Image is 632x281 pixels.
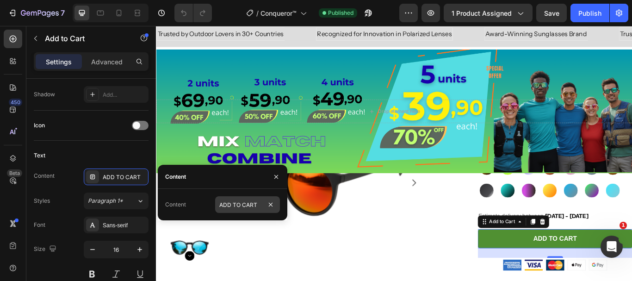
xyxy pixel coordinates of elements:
[84,193,149,209] button: Paragraph 1*
[34,121,45,130] div: Icon
[578,8,601,18] div: Publish
[34,151,45,160] div: Text
[384,3,502,16] p: Award-Winning Sunglasses Brand
[33,263,44,274] button: Carousel Next Arrow
[165,173,186,181] div: Content
[444,4,533,22] button: 1 product assigned
[34,221,45,229] div: Font
[376,218,451,225] span: Estimate delivery between
[570,4,609,22] button: Publish
[34,243,58,256] div: Size
[601,236,623,258] iframe: Intercom live chat
[91,57,123,67] p: Advanced
[88,197,123,205] span: Paragraph 1*
[103,173,146,181] div: ADD TO CART
[34,197,50,205] div: Styles
[156,26,632,281] iframe: Design area
[34,172,55,180] div: Content
[165,200,186,209] div: Content
[7,169,22,177] div: Beta
[544,9,559,17] span: Save
[256,8,259,18] span: /
[103,221,146,230] div: Sans-serif
[103,91,146,99] div: Add...
[4,4,69,22] button: 7
[440,244,490,253] div: ADD TO CART
[45,33,124,44] p: Add to Cart
[620,222,627,229] span: 1
[453,218,504,226] span: [DATE] - [DATE]
[61,7,65,19] p: 7
[328,9,353,17] span: Published
[536,4,567,22] button: Save
[68,178,79,189] button: Carousel Back Arrow
[260,8,297,18] span: Conqueror™
[386,224,420,232] div: Add to Cart
[174,4,212,22] div: Undo/Redo
[34,90,55,99] div: Shadow
[9,99,22,106] div: 450
[295,178,306,189] button: Carousel Next Arrow
[452,8,512,18] span: 1 product assigned
[259,96,308,103] div: Drop element here
[46,57,72,67] p: Settings
[375,237,555,259] button: ADD TO CART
